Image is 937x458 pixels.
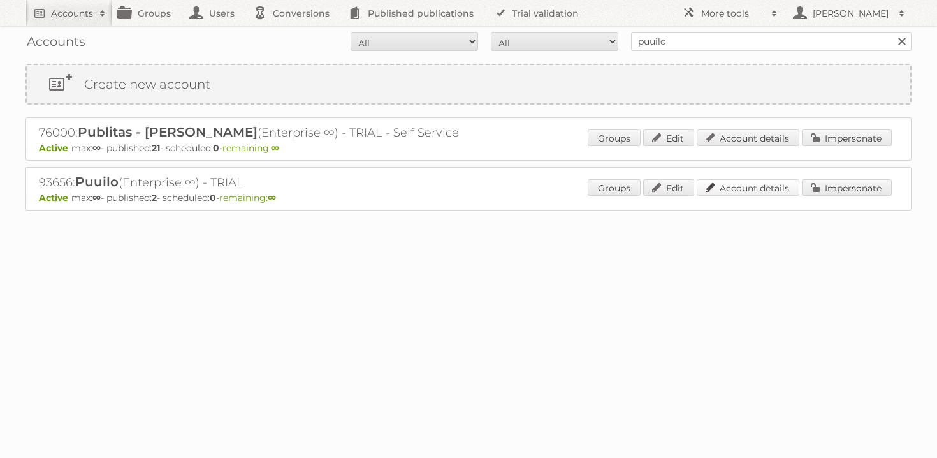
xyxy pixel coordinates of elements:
[75,174,119,189] span: Puuilo
[588,179,641,196] a: Groups
[213,142,219,154] strong: 0
[92,192,101,203] strong: ∞
[39,142,71,154] span: Active
[271,142,279,154] strong: ∞
[39,174,485,191] h2: 93656: (Enterprise ∞) - TRIAL
[39,124,485,141] h2: 76000: (Enterprise ∞) - TRIAL - Self Service
[697,179,799,196] a: Account details
[78,124,258,140] span: Publitas - [PERSON_NAME]
[152,142,160,154] strong: 21
[152,192,157,203] strong: 2
[39,192,71,203] span: Active
[51,7,93,20] h2: Accounts
[802,129,892,146] a: Impersonate
[802,179,892,196] a: Impersonate
[222,142,279,154] span: remaining:
[643,179,694,196] a: Edit
[39,192,898,203] p: max: - published: - scheduled: -
[701,7,765,20] h2: More tools
[810,7,892,20] h2: [PERSON_NAME]
[643,129,694,146] a: Edit
[210,192,216,203] strong: 0
[219,192,276,203] span: remaining:
[588,129,641,146] a: Groups
[27,65,910,103] a: Create new account
[39,142,898,154] p: max: - published: - scheduled: -
[92,142,101,154] strong: ∞
[268,192,276,203] strong: ∞
[697,129,799,146] a: Account details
